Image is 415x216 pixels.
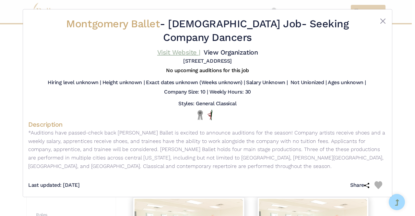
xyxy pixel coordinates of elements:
[196,110,204,120] img: Local
[209,89,251,95] h5: Weekly Hours: 30
[207,110,212,120] img: All
[28,120,387,129] h4: Description
[183,58,231,65] h5: [STREET_ADDRESS]
[178,100,236,107] h5: Styles: General Classical
[246,79,288,86] h5: Salary Unknown |
[28,129,387,170] p: *Auditions have passed-check back [PERSON_NAME] Ballet is excited to announce auditions for the s...
[204,48,258,56] a: View Organization
[166,67,249,74] h5: No upcoming auditions for this job
[146,79,245,86] h5: Exact dates unknown (Weeks unknown) |
[379,17,387,25] button: Close
[58,17,357,44] h2: - - Seeking Company Dancers
[28,182,79,189] h5: Last updated: [DATE]
[350,182,374,189] h5: Share
[48,79,101,86] h5: Hiring level unknown |
[290,79,327,86] h5: Not Unionized |
[157,48,200,56] a: Visit Website |
[374,181,382,189] img: Heart
[164,89,208,95] h5: Company Size: 10 |
[66,18,160,30] span: Montgomery Ballet
[328,79,366,86] h5: Ages unknown |
[102,79,145,86] h5: Height unknown |
[168,18,301,30] span: [DEMOGRAPHIC_DATA] Job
